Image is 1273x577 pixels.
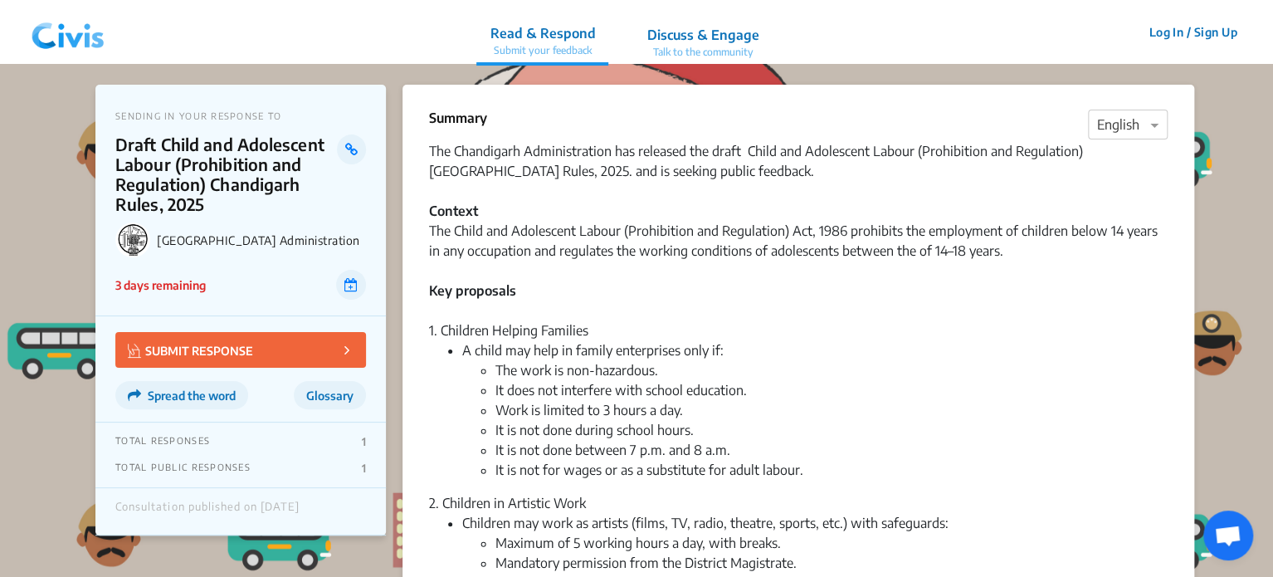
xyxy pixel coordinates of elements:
div: 1. Children Helping Families [429,320,1168,340]
p: Draft Child and Adolescent Labour (Prohibition and Regulation) Chandigarh Rules, 2025 [115,134,337,214]
button: Log In / Sign Up [1138,19,1248,45]
span: Spread the word [148,389,236,403]
p: [GEOGRAPHIC_DATA] Administration [157,233,366,247]
li: It does not interfere with school education. [495,380,1168,400]
strong: Context [429,203,478,219]
p: 1 [362,435,366,448]
li: Mandatory permission from the District Magistrate. [495,553,1168,573]
div: Open chat [1203,511,1253,560]
p: Discuss & Engage [646,25,758,45]
p: SENDING IN YOUR RESPONSE TO [115,110,366,121]
li: The work is non-hazardous. [495,360,1168,380]
div: The Chandigarh Administration has released the draft Child and Adolescent Labour (Prohibition and... [429,141,1168,320]
p: Talk to the community [646,45,758,60]
div: 2. Children in Artistic Work [429,493,1168,513]
button: SUBMIT RESPONSE [115,332,366,368]
img: navlogo.png [25,7,111,57]
p: Submit your feedback [490,43,595,58]
li: It is not done between 7 p.m. and 8 a.m. [495,440,1168,460]
p: SUBMIT RESPONSE [128,340,253,359]
span: Glossary [306,389,354,403]
p: Summary [429,108,487,128]
p: Read & Respond [490,23,595,43]
li: Maximum of 5 working hours a day, with breaks. [495,533,1168,553]
li: It is not for wages or as a substitute for adult labour. [495,460,1168,480]
li: A child may help in family enterprises only if: [462,340,1168,480]
li: It is not done during school hours. [495,420,1168,440]
li: Work is limited to 3 hours a day. [495,400,1168,420]
p: 1 [362,462,366,475]
img: Vector.jpg [128,344,141,358]
img: Chandigarh Administration logo [115,222,150,257]
div: Consultation published on [DATE] [115,501,300,522]
button: Spread the word [115,381,248,409]
p: TOTAL RESPONSES [115,435,210,448]
strong: Key proposals [429,282,516,299]
p: 3 days remaining [115,276,206,294]
button: Glossary [294,381,366,409]
p: TOTAL PUBLIC RESPONSES [115,462,251,475]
